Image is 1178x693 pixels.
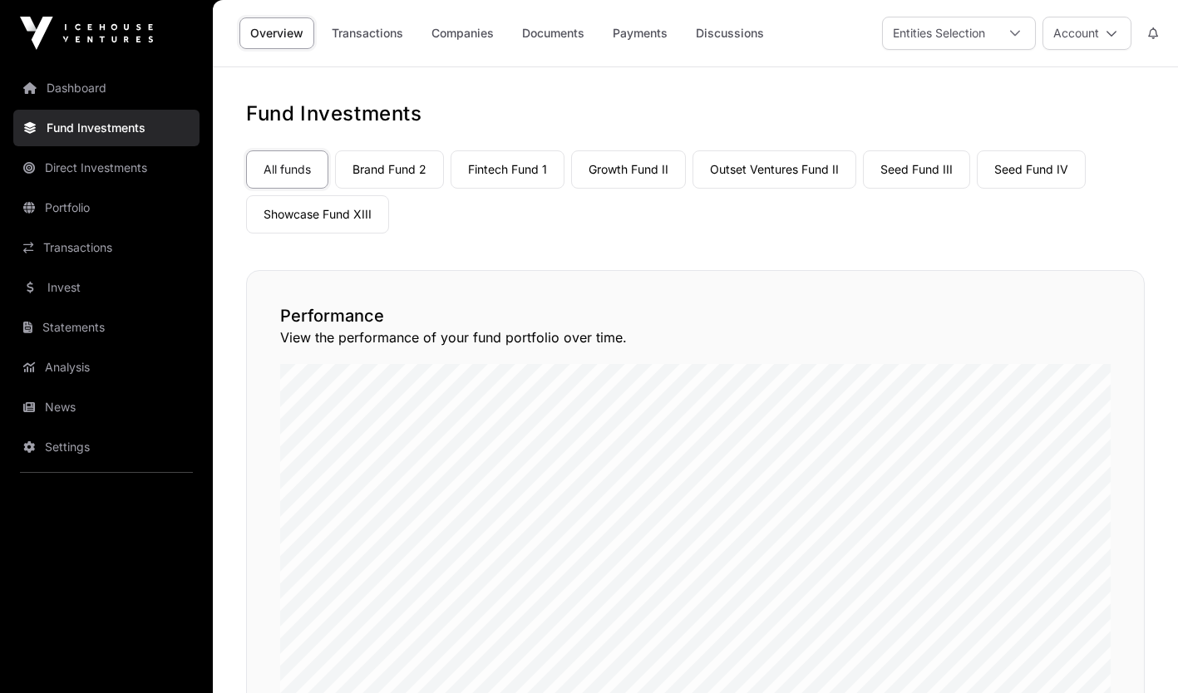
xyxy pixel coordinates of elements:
[246,195,389,233] a: Showcase Fund XIII
[883,17,995,49] div: Entities Selection
[280,304,1111,327] h2: Performance
[571,150,686,189] a: Growth Fund II
[13,189,200,226] a: Portfolio
[863,150,970,189] a: Seed Fund III
[451,150,564,189] a: Fintech Fund 1
[13,269,200,306] a: Invest
[13,70,200,106] a: Dashboard
[693,150,856,189] a: Outset Ventures Fund II
[246,150,328,189] a: All funds
[1042,17,1131,50] button: Account
[685,17,775,49] a: Discussions
[280,327,1111,347] p: View the performance of your fund portfolio over time.
[977,150,1086,189] a: Seed Fund IV
[602,17,678,49] a: Payments
[421,17,505,49] a: Companies
[13,309,200,346] a: Statements
[511,17,595,49] a: Documents
[335,150,444,189] a: Brand Fund 2
[13,429,200,465] a: Settings
[13,389,200,425] a: News
[13,150,200,186] a: Direct Investments
[246,101,1145,127] h1: Fund Investments
[13,349,200,386] a: Analysis
[20,17,153,50] img: Icehouse Ventures Logo
[321,17,414,49] a: Transactions
[13,110,200,146] a: Fund Investments
[13,229,200,266] a: Transactions
[239,17,314,49] a: Overview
